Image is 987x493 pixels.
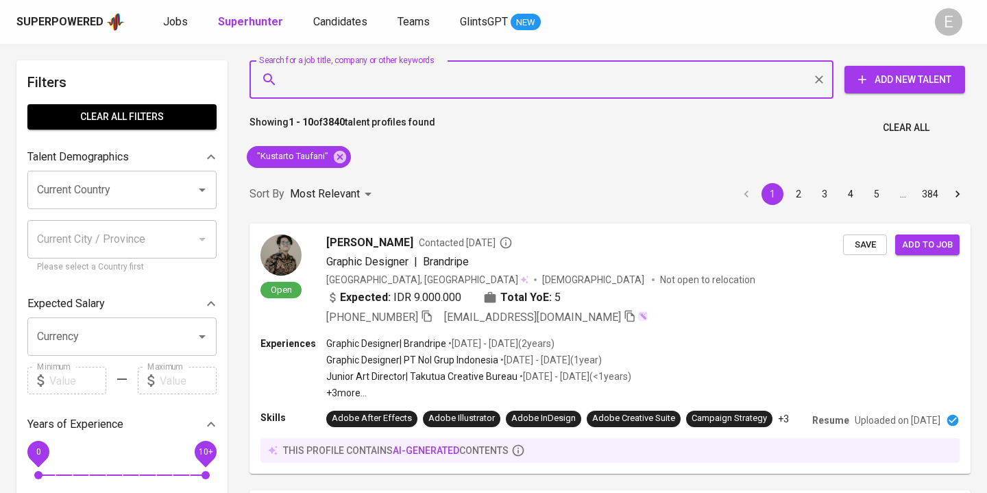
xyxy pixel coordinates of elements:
p: Sort By [249,186,284,202]
div: Adobe After Effects [332,412,412,425]
span: Brandripe [423,255,469,268]
div: "Kustarto Taufani" [247,146,351,168]
b: 1 - 10 [289,117,313,128]
span: [EMAIL_ADDRESS][DOMAIN_NAME] [444,311,621,324]
span: NEW [511,16,541,29]
div: Campaign Strategy [692,412,767,425]
div: Most Relevant [290,182,376,207]
span: AI-generated [393,445,459,456]
p: • [DATE] - [DATE] ( 1 year ) [498,353,602,367]
p: Graphic Designer | PT Nol Grup Indonesia [326,353,498,367]
p: Years of Experience [27,416,123,433]
span: [PHONE_NUMBER] [326,311,418,324]
button: Clear [809,70,829,89]
button: Go to page 2 [788,183,809,205]
span: Candidates [313,15,367,28]
p: this profile contains contents [283,444,509,457]
div: Adobe InDesign [511,412,576,425]
span: [PERSON_NAME] [326,235,413,251]
img: magic_wand.svg [637,311,648,322]
button: Go to page 4 [840,183,862,205]
span: GlintsGPT [460,15,508,28]
b: 3840 [323,117,345,128]
span: [DEMOGRAPHIC_DATA] [542,273,646,287]
p: +3 more ... [326,386,631,400]
a: GlintsGPT NEW [460,14,541,31]
a: Candidates [313,14,370,31]
p: • [DATE] - [DATE] ( <1 years ) [517,370,631,383]
div: E [935,8,962,36]
span: | [414,254,417,270]
button: Go to page 384 [918,183,942,205]
p: Not open to relocation [660,273,755,287]
button: Add to job [895,235,960,256]
h6: Filters [27,71,217,93]
button: Open [193,327,212,346]
button: Clear All [877,115,935,141]
div: Expected Salary [27,290,217,317]
div: [GEOGRAPHIC_DATA], [GEOGRAPHIC_DATA] [326,273,528,287]
b: Superhunter [218,15,283,28]
span: Contacted [DATE] [419,236,513,250]
span: "Kustarto Taufani" [247,150,337,163]
span: Jobs [163,15,188,28]
p: • [DATE] - [DATE] ( 2 years ) [446,337,555,350]
span: 5 [555,289,561,306]
button: page 1 [761,183,783,205]
nav: pagination navigation [733,183,971,205]
p: Talent Demographics [27,149,129,165]
div: Adobe Illustrator [428,412,495,425]
p: Please select a Country first [37,261,207,274]
button: Open [193,180,212,200]
span: Open [265,284,297,296]
img: f95999455e16c2e3964b27557e20e5c5.jpg [260,235,302,276]
button: Go to page 5 [866,183,888,205]
span: Graphic Designer [326,255,409,268]
p: Skills [260,411,326,424]
input: Value [160,367,217,394]
button: Go to next page [947,183,968,205]
a: Open[PERSON_NAME]Contacted [DATE]Graphic Designer|Brandripe[GEOGRAPHIC_DATA], [GEOGRAPHIC_DATA][D... [249,224,971,474]
p: +3 [778,412,789,426]
div: Talent Demographics [27,143,217,171]
p: Graphic Designer | Brandripe [326,337,446,350]
p: Showing of talent profiles found [249,115,435,141]
svg: By Batam recruiter [499,236,513,250]
div: … [892,187,914,201]
button: Add New Talent [844,66,965,93]
div: IDR 9.000.000 [326,289,461,306]
p: Uploaded on [DATE] [855,413,940,427]
button: Go to page 3 [814,183,836,205]
button: Clear All filters [27,104,217,130]
span: Add New Talent [855,71,954,88]
p: Resume [812,413,849,427]
span: Clear All filters [38,108,206,125]
span: Teams [398,15,430,28]
button: Save [843,235,887,256]
div: Superpowered [16,14,103,30]
span: Clear All [883,119,929,136]
a: Jobs [163,14,191,31]
div: Years of Experience [27,411,217,438]
div: Adobe Creative Suite [592,412,675,425]
p: Experiences [260,337,326,350]
p: Expected Salary [27,296,105,312]
input: Value [49,367,106,394]
b: Expected: [340,289,391,306]
b: Total YoE: [500,289,552,306]
p: Most Relevant [290,186,360,202]
a: Superpoweredapp logo [16,12,125,32]
a: Superhunter [218,14,286,31]
p: Junior Art Director | Takutua Creative Bureau [326,370,517,383]
span: 10+ [198,447,212,457]
a: Teams [398,14,432,31]
span: Save [850,237,880,253]
span: 0 [36,447,40,457]
img: app logo [106,12,125,32]
span: Add to job [902,237,953,253]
